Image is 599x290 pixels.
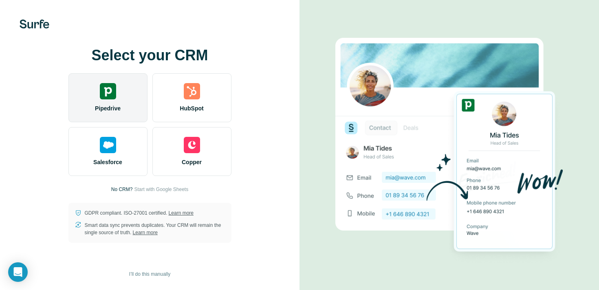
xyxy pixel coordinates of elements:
[111,186,133,193] p: No CRM?
[85,222,225,236] p: Smart data sync prevents duplicates. Your CRM will remain the single source of truth.
[335,24,564,266] img: PIPEDRIVE image
[169,210,194,216] a: Learn more
[129,270,170,278] span: I’ll do this manually
[133,230,158,235] a: Learn more
[134,186,188,193] button: Start with Google Sheets
[123,268,176,280] button: I’ll do this manually
[184,83,200,99] img: hubspot's logo
[95,104,121,112] span: Pipedrive
[100,137,116,153] img: salesforce's logo
[180,104,203,112] span: HubSpot
[8,262,28,282] div: Open Intercom Messenger
[184,137,200,153] img: copper's logo
[68,47,231,64] h1: Select your CRM
[93,158,122,166] span: Salesforce
[20,20,49,29] img: Surfe's logo
[100,83,116,99] img: pipedrive's logo
[182,158,202,166] span: Copper
[85,209,194,217] p: GDPR compliant. ISO-27001 certified.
